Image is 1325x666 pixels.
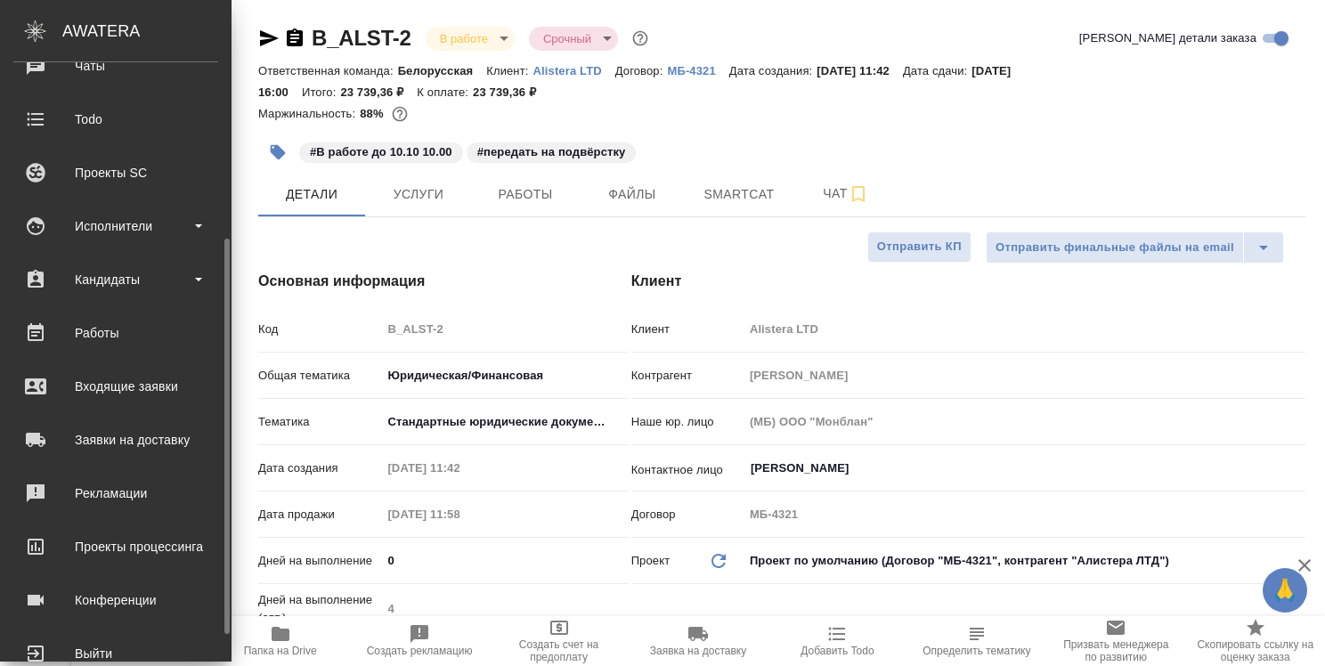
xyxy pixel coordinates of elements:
[4,311,227,355] a: Работы
[62,13,232,49] div: AWATERA
[650,645,746,657] span: Заявка на доставку
[13,587,218,613] div: Конференции
[258,107,360,120] p: Маржинальность:
[258,591,381,627] p: Дней на выполнение (авт.)
[907,616,1046,666] button: Определить тематику
[381,501,537,527] input: Пустое поле
[696,183,782,206] span: Smartcat
[13,106,218,133] div: Todo
[867,231,971,263] button: Отправить КП
[13,53,218,79] div: Чаты
[473,85,549,99] p: 23 739,36 ₽
[729,64,817,77] p: Дата создания:
[210,616,349,666] button: Папка на Drive
[986,231,1284,264] div: split button
[13,373,218,400] div: Входящие заявки
[538,31,597,46] button: Срочный
[631,367,744,385] p: Контрагент
[532,62,614,77] a: Alistera LTD
[258,64,398,77] p: Ответственная команда:
[381,361,628,391] div: Юридическая/Финансовая
[489,616,628,666] button: Создать счет на предоплату
[1296,467,1299,470] button: Open
[244,645,317,657] span: Папка на Drive
[340,85,417,99] p: 23 739,36 ₽
[367,645,473,657] span: Создать рекламацию
[426,27,515,51] div: В работе
[302,85,340,99] p: Итого:
[4,44,227,88] a: Чаты
[381,455,537,481] input: Пустое поле
[4,150,227,195] a: Проекты SC
[258,321,381,338] p: Код
[435,31,493,46] button: В работе
[388,102,411,126] button: 2421.20 RUB;
[13,159,218,186] div: Проекты SC
[4,471,227,516] a: Рекламации
[1186,616,1325,666] button: Скопировать ссылку на оценку заказа
[631,506,744,524] p: Договор
[4,97,227,142] a: Todo
[258,133,297,172] button: Добавить тэг
[801,645,874,657] span: Добавить Todo
[768,616,906,666] button: Добавить Todo
[269,183,354,206] span: Детали
[803,183,889,205] span: Чат
[744,362,1305,388] input: Пустое поле
[923,645,1030,657] span: Определить тематику
[13,213,218,240] div: Исполнители
[477,143,626,161] p: #передать на подвёрстку
[312,26,411,50] a: B_ALST-2
[1057,638,1175,663] span: Призвать менеджера по развитию
[258,367,381,385] p: Общая тематика
[381,407,628,437] div: Стандартные юридические документы, договоры, уставы
[258,271,560,292] h4: Основная информация
[13,320,218,346] div: Работы
[258,552,381,570] p: Дней на выполнение
[744,546,1305,576] div: Проект по умолчанию (Договор "МБ-4321", контрагент "Алистера ЛТД")
[877,237,962,257] span: Отправить КП
[631,552,671,570] p: Проект
[986,231,1244,264] button: Отправить финальные файлы на email
[376,183,461,206] span: Услуги
[631,413,744,431] p: Наше юр. лицо
[667,62,728,77] a: МБ-4321
[13,480,218,507] div: Рекламации
[381,548,628,573] input: ✎ Введи что-нибудь
[629,616,768,666] button: Заявка на доставку
[589,183,675,206] span: Файлы
[417,85,473,99] p: К оплате:
[631,461,744,479] p: Контактное лицо
[996,238,1234,258] span: Отправить финальные файлы на email
[4,418,227,462] a: Заявки на доставку
[1197,638,1314,663] span: Скопировать ссылку на оценку заказа
[258,413,381,431] p: Тематика
[631,321,744,338] p: Клиент
[310,143,452,161] p: #В работе до 10.10 10.00
[13,533,218,560] div: Проекты процессинга
[903,64,971,77] p: Дата сдачи:
[398,64,487,77] p: Белорусская
[500,638,617,663] span: Создать счет на предоплату
[529,27,618,51] div: В работе
[258,506,381,524] p: Дата продажи
[1263,568,1307,613] button: 🙏
[1046,616,1185,666] button: Призвать менеджера по развитию
[615,64,668,77] p: Договор:
[483,183,568,206] span: Работы
[465,143,638,158] span: передать на подвёрстку
[629,27,652,50] button: Доп статусы указывают на важность/срочность заказа
[667,64,728,77] p: МБ-4321
[13,426,218,453] div: Заявки на доставку
[258,28,280,49] button: Скопировать ссылку для ЯМессенджера
[4,524,227,569] a: Проекты процессинга
[817,64,903,77] p: [DATE] 11:42
[1079,29,1256,47] span: [PERSON_NAME] детали заказа
[486,64,532,77] p: Клиент:
[13,266,218,293] div: Кандидаты
[381,316,628,342] input: Пустое поле
[532,64,614,77] p: Alistera LTD
[4,578,227,622] a: Конференции
[381,596,628,621] input: Пустое поле
[284,28,305,49] button: Скопировать ссылку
